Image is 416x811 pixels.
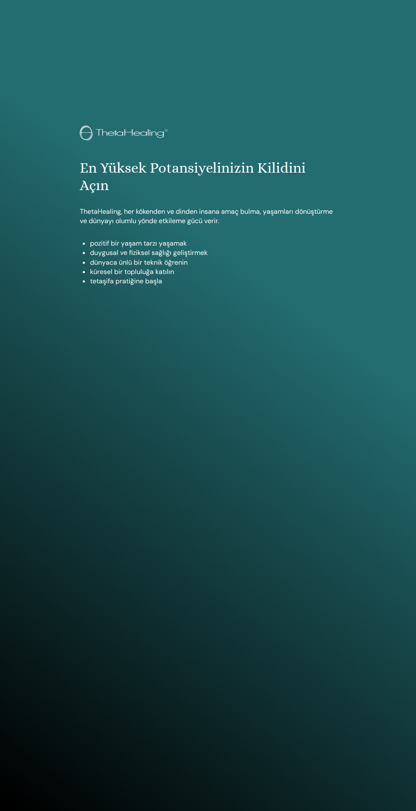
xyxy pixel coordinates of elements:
[90,267,336,277] li: küresel bir topluluğa katılın
[90,248,336,257] li: duygusal ve fiziksel sağlığı geliştirmek
[90,258,336,267] li: dünyaca ünlü bir teknik öğrenin
[80,207,336,226] p: ThetaHealing, her kökenden ve dinden insana amaç bulma, yaşamları dönüştürme ve dünyayı olumlu yö...
[90,277,336,286] li: tetaşifa pratiğine başla
[90,239,336,248] li: pozitif bir yaşam tarzı yaşamak
[80,159,336,194] h1: En Yüksek Potansiyelinizin Kilidini Açın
